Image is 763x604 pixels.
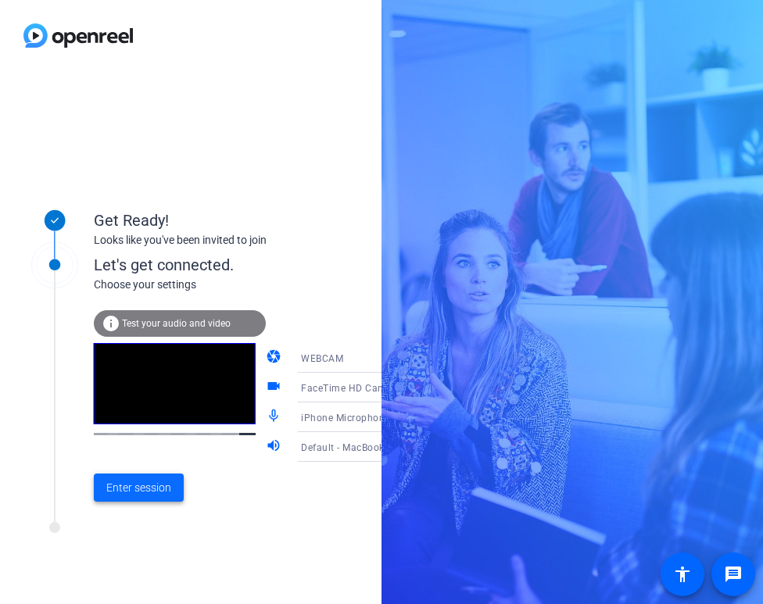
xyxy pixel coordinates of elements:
span: Test your audio and video [122,318,231,329]
span: Enter session [106,480,171,496]
mat-icon: volume_up [266,438,285,456]
mat-icon: message [724,565,743,584]
span: Default - MacBook Air Speakers (Built-in) [301,441,486,453]
span: FaceTime HD Camera (C4E1:9BFB) [301,381,461,394]
mat-icon: accessibility [673,565,692,584]
div: Get Ready! [94,209,407,232]
span: iPhone Microphone [301,413,390,424]
button: Enter session [94,474,184,502]
span: WEBCAM [301,353,343,364]
div: Let's get connected. [94,253,439,277]
div: Looks like you've been invited to join [94,232,407,248]
mat-icon: mic_none [266,408,285,427]
div: Choose your settings [94,277,439,293]
mat-icon: info [102,314,120,333]
mat-icon: camera [266,348,285,367]
mat-icon: videocam [266,378,285,397]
